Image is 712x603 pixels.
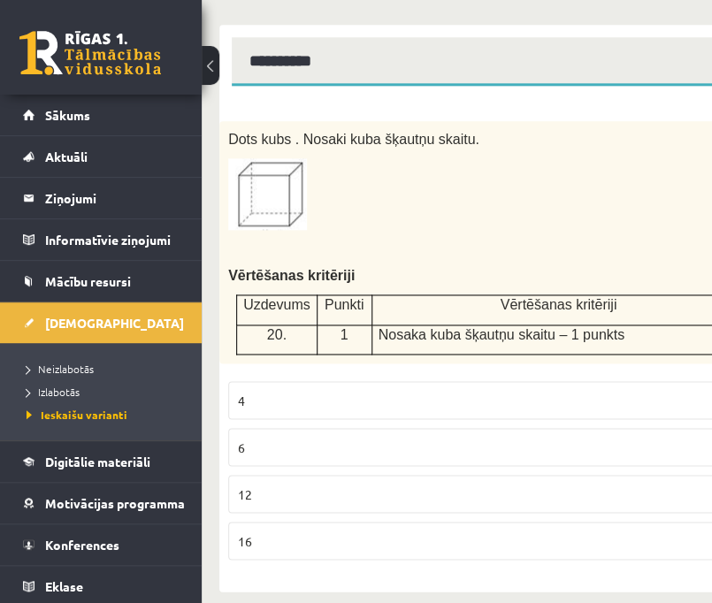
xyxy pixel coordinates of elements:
a: Izlabotās [27,384,184,400]
span: Neizlabotās [27,362,94,376]
a: Rīgas 1. Tālmācības vidusskola [19,31,161,75]
a: Sākums [23,95,180,135]
a: Konferences [23,524,180,565]
span: Ieskaišu varianti [27,408,127,422]
span: 12 [238,485,252,501]
span: Eklase [45,578,83,594]
span: Punkti [325,297,364,312]
a: Ziņojumi [23,178,180,218]
span: Sākums [45,107,90,123]
span: Uzdevums [243,297,310,312]
span: Vērtēšanas kritēriji [500,297,616,312]
span: 4 [238,392,245,408]
img: Attēls, kurā ir skečs, rinda, diagramma, taisnstūris Apraksts ģenerēts automātiski [228,158,307,230]
span: Nosaka kuba šķautņu skaitu – 1 punkts [379,327,624,342]
a: Mācību resursi [23,261,180,301]
span: 6 [238,439,245,454]
span: Izlabotās [27,385,80,399]
a: Aktuāli [23,136,180,177]
span: 16 [238,532,252,548]
span: Vērtēšanas kritēriji [228,268,355,283]
span: [DEMOGRAPHIC_DATA] [45,315,184,331]
a: Digitālie materiāli [23,441,180,482]
span: 1 [341,327,348,342]
span: Digitālie materiāli [45,454,150,469]
span: Konferences [45,537,119,553]
span: 20. [267,327,287,342]
a: Informatīvie ziņojumi [23,219,180,260]
legend: Informatīvie ziņojumi [45,219,180,260]
a: [DEMOGRAPHIC_DATA] [23,302,180,343]
span: Dots kubs . Nosaki kuba šķautņu skaitu. [228,132,479,147]
a: Ieskaišu varianti [27,407,184,423]
a: Neizlabotās [27,361,184,377]
span: Motivācijas programma [45,495,185,511]
span: Aktuāli [45,149,88,164]
a: Motivācijas programma [23,483,180,523]
span: Mācību resursi [45,273,131,289]
legend: Ziņojumi [45,178,180,218]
